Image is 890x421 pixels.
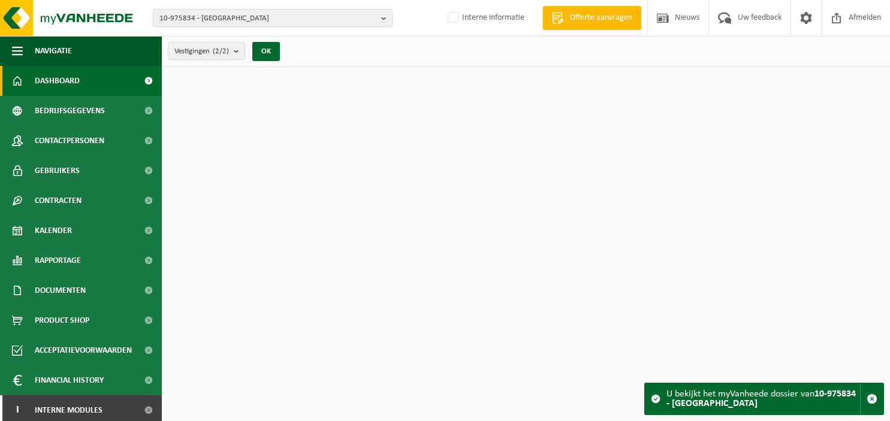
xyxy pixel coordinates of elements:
[35,365,104,395] span: Financial History
[35,66,80,96] span: Dashboard
[35,186,82,216] span: Contracten
[35,126,104,156] span: Contactpersonen
[35,96,105,126] span: Bedrijfsgegevens
[153,9,393,27] button: 10-975834 - [GEOGRAPHIC_DATA]
[174,43,229,60] span: Vestigingen
[35,216,72,246] span: Kalender
[542,6,641,30] a: Offerte aanvragen
[252,42,280,61] button: OK
[213,47,229,55] count: (2/2)
[567,12,635,24] span: Offerte aanvragen
[35,335,132,365] span: Acceptatievoorwaarden
[35,246,81,275] span: Rapportage
[168,42,245,60] button: Vestigingen(2/2)
[445,9,524,27] label: Interne informatie
[35,305,89,335] span: Product Shop
[159,10,376,28] span: 10-975834 - [GEOGRAPHIC_DATA]
[35,156,80,186] span: Gebruikers
[666,389,856,408] strong: 10-975834 - [GEOGRAPHIC_DATA]
[666,383,860,414] div: U bekijkt het myVanheede dossier van
[35,36,72,66] span: Navigatie
[35,275,86,305] span: Documenten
